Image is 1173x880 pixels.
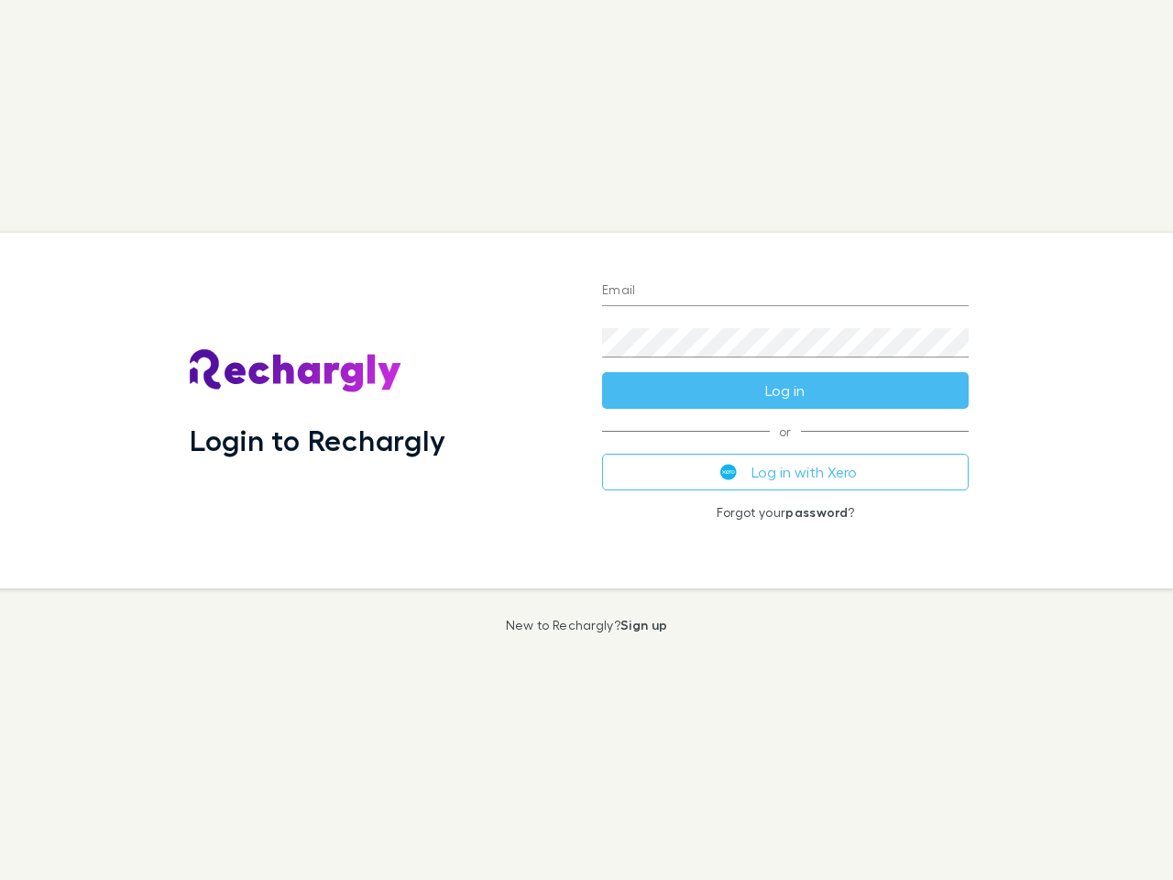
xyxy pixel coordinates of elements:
h1: Login to Rechargly [190,423,445,457]
p: Forgot your ? [602,505,969,520]
button: Log in with Xero [602,454,969,490]
img: Xero's logo [720,464,737,480]
a: Sign up [620,617,667,632]
button: Log in [602,372,969,409]
img: Rechargly's Logo [190,349,402,393]
p: New to Rechargly? [506,618,668,632]
a: password [785,504,848,520]
span: or [602,431,969,432]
